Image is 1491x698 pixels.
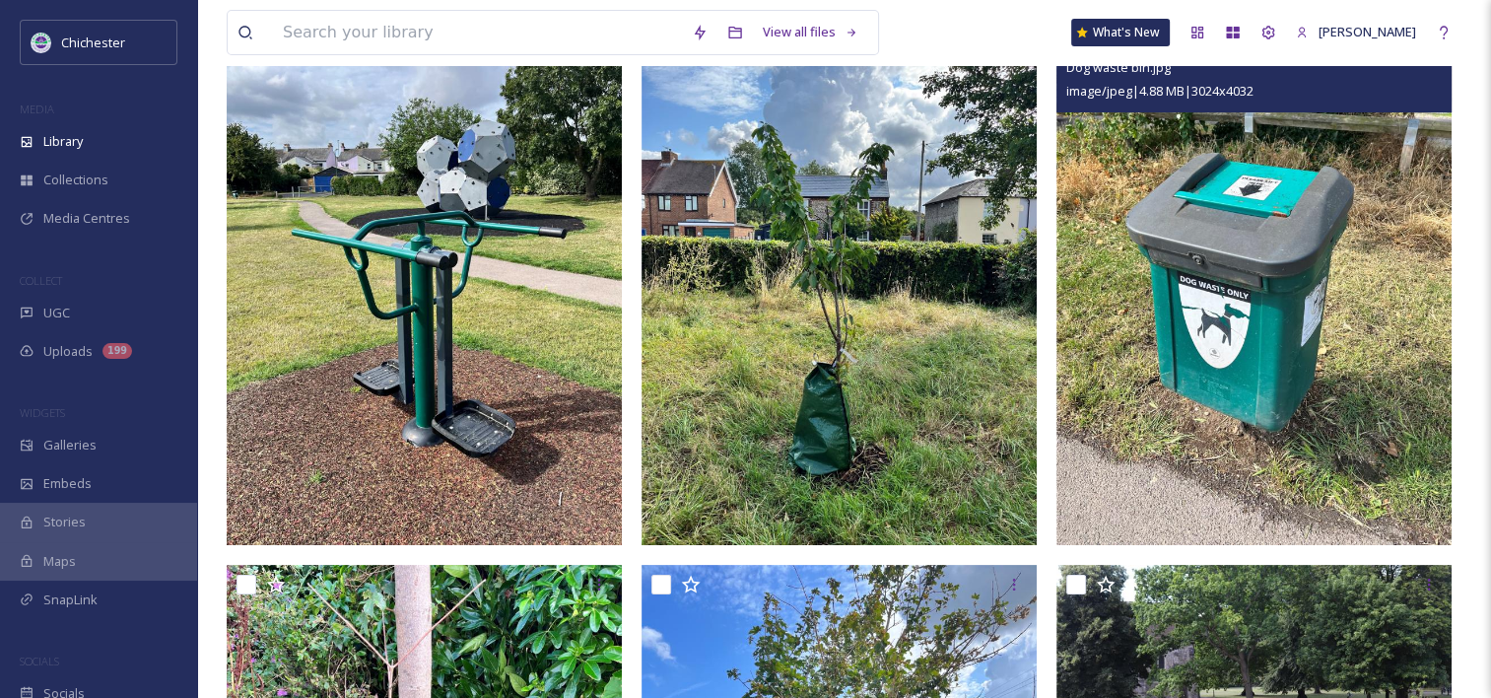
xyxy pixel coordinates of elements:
[43,171,108,189] span: Collections
[32,33,51,52] img: Logo_of_Chichester_District_Council.png
[753,13,868,51] a: View all files
[43,474,92,493] span: Embeds
[273,11,682,54] input: Search your library
[43,591,98,609] span: SnapLink
[1066,58,1171,76] span: Dog waste bin.jpg
[1286,13,1426,51] a: [PERSON_NAME]
[43,209,130,228] span: Media Centres
[43,132,83,151] span: Library
[1071,19,1170,46] a: What's New
[43,436,97,454] span: Galleries
[61,34,125,51] span: Chichester
[43,304,70,322] span: UGC
[43,552,76,571] span: Maps
[43,342,93,361] span: Uploads
[642,18,1037,544] img: Tree water bag.jpg
[20,654,59,668] span: SOCIALS
[20,405,65,420] span: WIDGETS
[227,18,622,544] img: Parks.jpg
[20,102,54,116] span: MEDIA
[1319,23,1416,40] span: [PERSON_NAME]
[102,343,132,359] div: 199
[20,273,62,288] span: COLLECT
[1066,82,1254,100] span: image/jpeg | 4.88 MB | 3024 x 4032
[1056,18,1452,544] img: Dog waste bin.jpg
[43,513,86,531] span: Stories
